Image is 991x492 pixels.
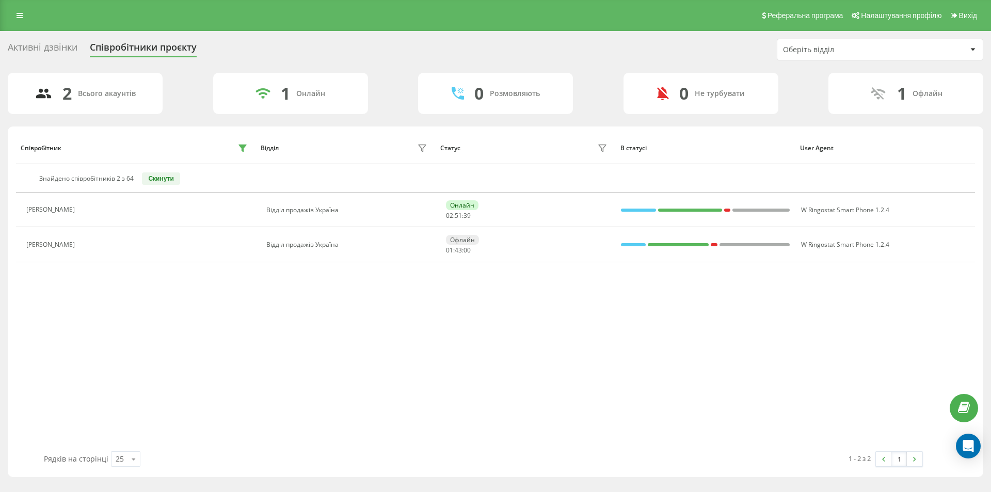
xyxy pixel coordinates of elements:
div: Оберіть відділ [783,45,906,54]
button: Скинути [142,172,180,185]
span: Налаштування профілю [861,11,941,20]
div: 1 [897,84,906,103]
div: [PERSON_NAME] [26,241,77,248]
div: 25 [116,454,124,464]
div: Онлайн [296,89,325,98]
div: 1 - 2 з 2 [849,453,871,464]
div: Онлайн [446,200,478,210]
div: Знайдено співробітників 2 з 64 [39,175,134,182]
div: Співробітник [21,145,61,152]
div: : : [446,212,471,219]
span: Реферальна програма [768,11,843,20]
span: Рядків на сторінці [44,454,108,464]
div: 2 [62,84,72,103]
div: Офлайн [446,235,479,245]
span: 43 [455,246,462,255]
div: : : [446,247,471,254]
div: 1 [281,84,290,103]
span: 39 [463,211,471,220]
div: 0 [679,84,689,103]
div: Активні дзвінки [8,42,77,58]
span: 02 [446,211,453,220]
div: Відділ продажів Україна [266,207,430,214]
div: Всього акаунтів [78,89,136,98]
span: Вихід [959,11,977,20]
div: 0 [474,84,484,103]
span: W Ringostat Smart Phone 1.2.4 [801,205,889,214]
div: В статусі [620,145,791,152]
div: User Agent [800,145,970,152]
div: Відділ [261,145,279,152]
div: Співробітники проєкту [90,42,197,58]
div: Не турбувати [695,89,745,98]
div: Open Intercom Messenger [956,434,981,458]
span: 51 [455,211,462,220]
div: Статус [440,145,460,152]
span: 00 [463,246,471,255]
div: Розмовляють [490,89,540,98]
a: 1 [891,452,907,466]
div: Відділ продажів Україна [266,241,430,248]
div: Офлайн [913,89,942,98]
span: 01 [446,246,453,255]
div: [PERSON_NAME] [26,206,77,213]
span: W Ringostat Smart Phone 1.2.4 [801,240,889,249]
